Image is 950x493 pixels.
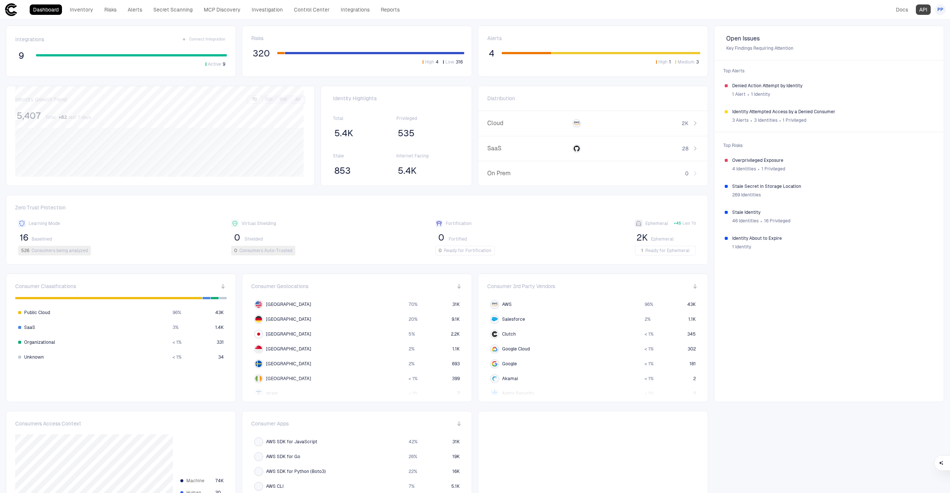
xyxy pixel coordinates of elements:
a: Investigation [248,4,286,15]
button: 320 [251,48,271,59]
span: 74K [215,478,224,484]
span: 70 % [409,301,417,307]
span: 853 [334,165,351,176]
span: 5 % [409,331,415,337]
a: Integrations [337,4,373,15]
button: High4 [421,59,440,65]
span: ∙ [750,115,753,126]
span: Total [45,114,56,120]
span: Overprivileged Exposure [732,157,933,163]
span: 46 Identities [732,218,759,224]
span: Salesforce [502,316,525,322]
span: 399 [452,376,460,382]
span: 2K [682,120,688,127]
span: 34 [218,354,224,360]
span: Baselined [32,236,52,242]
span: < 1 % [645,361,653,367]
span: Risks [251,35,263,42]
span: Consumer Classifications [15,283,76,290]
span: Learning Mode [29,221,60,226]
span: 22 % [409,468,417,474]
span: Low [445,59,454,65]
span: ∙ [747,89,750,100]
span: 535 [398,128,415,139]
span: 316 [456,59,463,65]
a: Inventory [66,4,96,15]
button: Medium3 [674,59,700,65]
span: Stale Secret in Storage Location [732,183,933,189]
span: Stale [333,153,396,159]
span: Last 7d [682,221,696,226]
a: Reports [377,4,403,15]
span: < 1 % [645,331,653,337]
span: 4 Identities [732,166,756,172]
span: 1.1K [688,316,696,322]
span: Top Risks [719,138,939,153]
span: 1 Privileged [783,117,806,123]
img: JP [255,331,262,337]
span: 43K [215,310,224,316]
span: 7 % [409,483,415,489]
span: Distribution [487,95,515,102]
button: 4 [487,48,496,59]
span: Consumer Geolocations [251,283,308,290]
button: 30D [262,96,275,103]
span: 31K [452,301,460,307]
img: DE [255,316,262,323]
button: 0Ready for Fortification [435,246,495,255]
button: 9 [15,50,27,62]
img: IL [255,390,262,397]
span: 31K [452,439,460,445]
button: Connect Integration [180,35,227,44]
span: 4 [436,59,439,65]
button: 535 [396,127,416,139]
span: Identity Attempted Access by a Denied Consumer [732,109,933,115]
button: All [291,96,304,103]
span: [GEOGRAPHIC_DATA] [266,301,311,307]
span: Google [502,361,517,367]
img: SG [255,346,262,352]
button: 1Ready for Ephemeral [635,246,696,255]
button: Active9 [204,61,227,68]
span: 1 Privileged [761,166,785,172]
span: 269 Identities [732,192,761,198]
span: 16 Privileged [764,218,790,224]
span: Total [333,115,396,121]
span: AWS SDK for Go [266,454,300,460]
span: Key Findings Requiring Attention [726,45,932,51]
span: Astrix Security [502,391,534,396]
span: 1.4K [215,324,224,330]
span: 1 Identity [751,91,770,97]
img: SE [255,360,262,367]
span: 5.1K [451,483,460,489]
span: 16 [20,232,29,243]
span: < 1 % [645,346,653,352]
span: AWS SDK for Python (Boto3) [266,468,326,474]
span: + 82 [59,114,67,120]
span: High [425,59,434,65]
span: < 1 % [645,391,653,396]
span: Fortification [446,221,472,226]
span: Medium [678,59,695,65]
span: Public Cloud [24,310,50,316]
span: 2 % [645,316,651,322]
div: Akamai [492,376,498,382]
a: Alerts [124,4,145,15]
button: High1 [655,59,672,65]
button: 0 [231,232,243,244]
span: 320 [253,48,270,59]
span: 5.4K [398,165,417,176]
span: Identity Growth Trend [15,96,67,103]
span: Connect Integration [189,37,225,42]
a: Dashboard [30,4,62,15]
span: Alerts [487,35,502,42]
div: Clutch [492,331,498,337]
span: 693 [452,361,460,367]
img: US [255,301,262,308]
span: 3 Identities [754,117,777,123]
span: AWS [502,301,512,307]
span: [GEOGRAPHIC_DATA] [266,361,311,367]
span: Ephemeral [645,221,668,226]
span: Unknown [24,354,44,360]
span: 0 [685,170,688,177]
